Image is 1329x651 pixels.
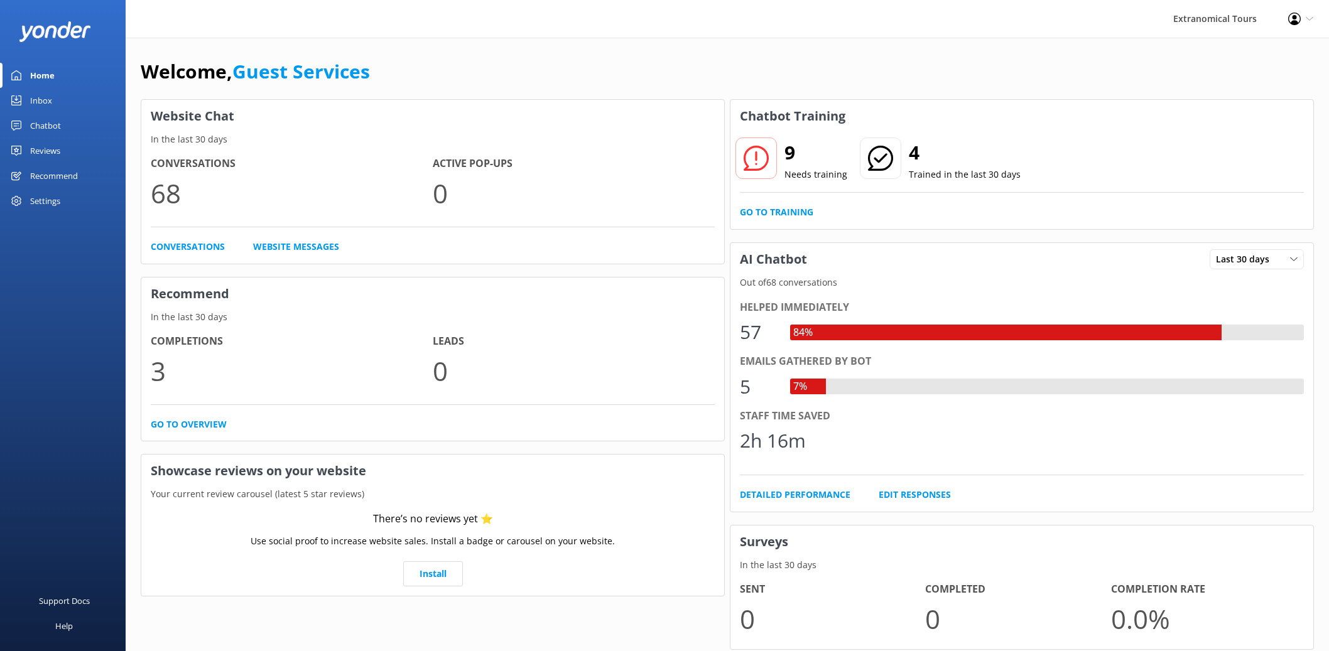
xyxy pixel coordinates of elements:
div: 84% [790,325,816,341]
div: Help [55,613,73,638]
p: Out of 68 conversations [730,276,1313,289]
div: 7% [790,379,810,395]
h3: Surveys [730,525,1313,558]
a: Go to Training [740,205,813,219]
div: 57 [740,317,778,347]
h4: Completion Rate [1111,581,1296,598]
div: Helped immediately [740,299,1304,316]
h4: Sent [740,581,925,598]
div: Staff time saved [740,408,1304,424]
span: Last 30 days [1216,252,1277,266]
h4: Leads [433,333,715,350]
h3: Showcase reviews on your website [141,455,724,487]
p: 0 [740,598,925,640]
h4: Conversations [151,156,433,172]
div: Home [30,63,55,88]
h3: Website Chat [141,100,724,132]
h4: Completions [151,333,433,350]
p: 0 [433,172,715,214]
div: Settings [30,188,60,213]
h2: 4 [909,137,1021,168]
a: Install [403,561,463,586]
p: In the last 30 days [141,310,724,324]
p: Your current review carousel (latest 5 star reviews) [141,487,724,501]
p: Needs training [784,168,847,181]
h4: Active Pop-ups [433,156,715,172]
p: Trained in the last 30 days [909,168,1021,181]
a: Conversations [151,240,225,254]
h3: Chatbot Training [730,100,855,132]
h3: AI Chatbot [730,243,816,276]
a: Go to overview [151,417,227,431]
div: Inbox [30,88,52,113]
p: In the last 30 days [730,558,1313,572]
p: 0 [433,350,715,392]
p: 68 [151,172,433,214]
p: 0 [925,598,1110,640]
a: Website Messages [253,240,339,254]
p: In the last 30 days [141,132,724,146]
p: 3 [151,350,433,392]
h4: Completed [925,581,1110,598]
div: Chatbot [30,113,61,138]
p: Use social proof to increase website sales. Install a badge or carousel on your website. [251,534,615,548]
a: Edit Responses [879,488,951,502]
div: Reviews [30,138,60,163]
div: 5 [740,372,778,402]
h1: Welcome, [141,56,370,87]
div: Recommend [30,163,78,188]
div: 2h 16m [740,426,806,456]
div: Emails gathered by bot [740,353,1304,370]
a: Guest Services [232,58,370,84]
a: Detailed Performance [740,488,850,502]
p: 0.0 % [1111,598,1296,640]
img: yonder-white-logo.png [19,21,91,42]
h3: Recommend [141,277,724,310]
div: Support Docs [39,588,90,613]
div: There’s no reviews yet ⭐ [373,511,493,527]
h2: 9 [784,137,847,168]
